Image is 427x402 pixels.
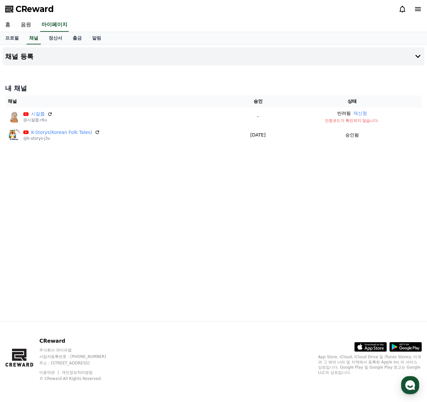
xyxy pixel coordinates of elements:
[282,95,422,107] th: 상태
[318,354,422,375] p: App Store, iCloud, iCloud Drive 및 iTunes Store는 미국과 그 밖의 나라 및 지역에서 등록된 Apple Inc.의 서비스 상표입니다. Goo...
[27,32,41,44] a: 채널
[345,132,359,138] p: 승인됨
[5,4,54,14] a: CReward
[236,132,279,138] p: [DATE]
[40,18,69,32] a: 마이페이지
[8,110,21,123] img: 시잘쫍
[5,84,422,93] h4: 내 채널
[31,129,92,136] a: K-Storys(Korean Folk Tales)
[31,111,45,117] a: 시잘쫍
[5,53,33,60] h4: 채널 등록
[23,117,53,123] p: @시잘쫍-r6u
[5,95,234,107] th: 채널
[8,128,21,141] img: K-Storys(Korean Folk Tales)
[67,32,87,44] a: 출금
[39,348,118,353] p: 주식회사 와이피랩
[39,376,118,381] p: © CReward All Rights Reserved.
[16,18,36,32] a: 음원
[39,361,118,366] p: 주소 : [STREET_ADDRESS]
[39,337,118,345] p: CReward
[23,136,100,141] p: @k-storys-j3v
[62,370,93,375] a: 개인정보처리방침
[43,32,67,44] a: 정산서
[337,110,351,117] p: 반려됨
[236,113,279,120] p: -
[234,95,282,107] th: 승인
[353,110,367,117] button: 재신청
[285,118,419,123] p: 인증코드가 확인되지 않습니다.
[39,354,118,359] p: 사업자등록번호 : [PHONE_NUMBER]
[3,47,424,65] button: 채널 등록
[16,4,54,14] span: CReward
[39,370,60,375] a: 이용약관
[87,32,106,44] a: 알림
